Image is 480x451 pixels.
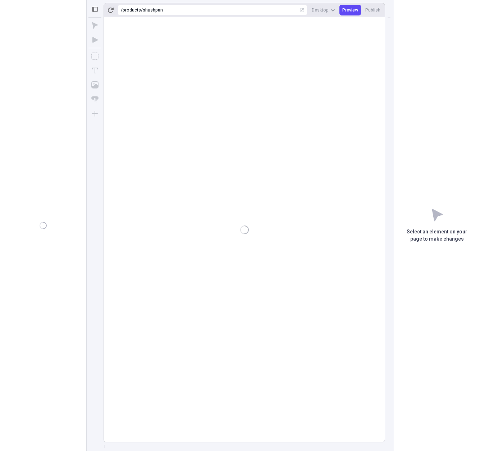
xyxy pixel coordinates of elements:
span: Publish [365,7,380,13]
span: Desktop [312,7,329,13]
button: Preview [339,5,361,15]
button: Image [88,78,101,91]
div: products/shushpan [123,7,298,13]
p: Select an element on your page to make changes [394,228,480,243]
span: Preview [342,7,358,13]
button: Text [88,64,101,77]
button: Desktop [309,5,338,15]
button: Button [88,93,101,106]
button: Publish [362,5,383,15]
button: Box [88,50,101,63]
div: / [121,7,123,13]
